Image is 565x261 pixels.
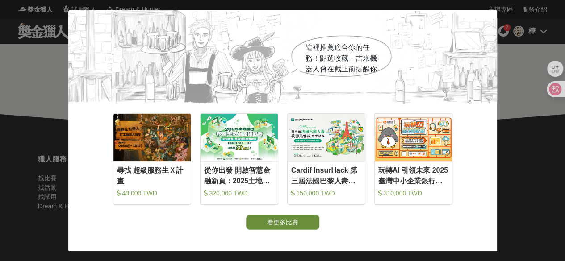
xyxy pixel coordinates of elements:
img: Cover Image [375,114,452,162]
div: 40,000 TWD [117,189,187,198]
div: 尋找 超級服務生Ｘ計畫 [117,165,187,185]
a: Cover Image玩轉AI 引領未來 2025臺灣中小企業銀行校園金融科技創意挑戰賽 310,000 TWD [374,113,452,205]
div: 150,000 TWD [291,189,361,198]
div: 320,000 TWD [204,189,274,198]
img: Cover Image [201,114,278,162]
div: 從你出發 開啟智慧金融新頁：2025土地銀行校園金融創意挑戰賽 [204,165,274,185]
div: 玩轉AI 引領未來 2025臺灣中小企業銀行校園金融科技創意挑戰賽 [378,165,448,185]
a: Cover ImageCardif InsurHack 第三屆法國巴黎人壽校園黑客松商業競賽 150,000 TWD [287,113,365,205]
div: 310,000 TWD [378,189,448,198]
a: Cover Image從你出發 開啟智慧金融新頁：2025土地銀行校園金融創意挑戰賽 320,000 TWD [200,113,278,205]
div: Cardif InsurHack 第三屆法國巴黎人壽校園黑客松商業競賽 [291,165,361,185]
button: 看更多比賽 [246,215,319,230]
img: Cover Image [113,114,191,162]
a: Cover Image尋找 超級服務生Ｘ計畫 40,000 TWD [113,113,191,205]
span: 這裡推薦適合你的任務！點選收藏，吉米機器人會在截止前提醒你 [306,44,377,73]
img: Cover Image [288,114,365,162]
